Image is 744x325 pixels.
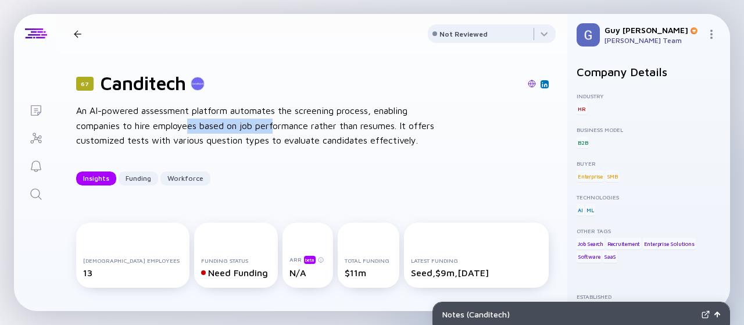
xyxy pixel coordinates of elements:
[14,179,58,207] a: Search
[606,170,619,182] div: SMB
[289,255,327,264] div: ARR
[604,25,702,35] div: Guy [PERSON_NAME]
[643,238,696,249] div: Enterprise Solutions
[76,172,116,185] button: Insights
[577,251,601,263] div: Software
[83,257,183,264] div: [DEMOGRAPHIC_DATA] Employees
[585,204,595,216] div: ML
[76,169,116,187] div: Insights
[201,267,271,278] div: Need Funding
[14,151,58,179] a: Reminders
[577,227,721,234] div: Other Tags
[119,169,158,187] div: Funding
[304,256,316,264] div: beta
[604,36,702,45] div: [PERSON_NAME] Team
[119,172,158,185] button: Funding
[577,137,589,148] div: B2B
[702,310,710,319] img: Expand Notes
[606,238,642,249] div: Recruitement
[577,126,721,133] div: Business Model
[345,257,392,264] div: Total Funding
[577,92,721,99] div: Industry
[603,251,617,263] div: SaaS
[577,160,721,167] div: Buyer
[201,257,271,264] div: Funding Status
[345,267,392,278] div: $11m
[289,267,327,278] div: N/A
[577,170,604,182] div: Enterprise
[14,123,58,151] a: Investor Map
[442,309,697,319] div: Notes ( Canditech )
[542,81,548,87] img: Canditech Linkedin Page
[76,77,94,91] div: 67
[160,169,210,187] div: Workforce
[160,172,210,185] button: Workforce
[577,65,721,78] h2: Company Details
[101,72,186,94] h1: Canditech
[411,257,542,264] div: Latest Funding
[76,103,448,148] div: An AI-powered assessment platform automates the screening process, enabling companies to hire emp...
[707,30,716,39] img: Menu
[528,80,536,88] img: Canditech Website
[577,103,587,115] div: HR
[714,312,720,317] img: Open Notes
[577,204,584,216] div: AI
[411,267,542,278] div: Seed, $9m, [DATE]
[577,23,600,47] img: Guy Profile Picture
[577,293,721,300] div: Established
[577,238,604,249] div: Job Search
[14,95,58,123] a: Lists
[439,30,488,38] div: Not Reviewed
[577,194,721,201] div: Technologies
[83,267,183,278] div: 13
